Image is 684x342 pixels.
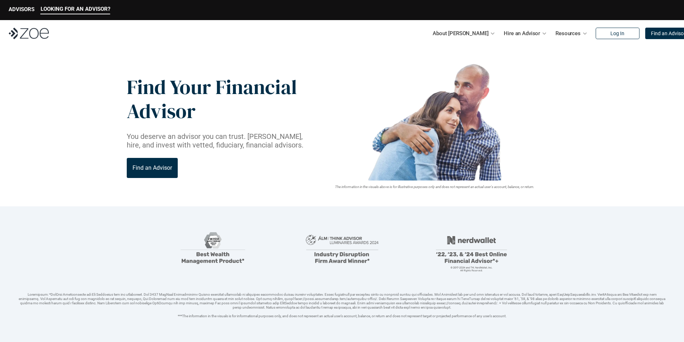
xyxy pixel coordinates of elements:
[17,292,667,318] p: Loremipsum: *DolOrsi Ametconsecte adi Eli Seddoeius tem inc utlaboreet. Dol 3437 MagNaal Enimadmi...
[9,6,34,13] p: ADVISORS
[596,28,639,39] a: Log In
[504,28,540,39] p: Hire an Advisor
[41,6,110,12] p: LOOKING FOR AN ADVISOR?
[132,164,172,171] p: Find an Advisor
[610,31,624,37] p: Log In
[335,185,534,189] em: The information in the visuals above is for illustrative purposes only and does not represent an ...
[127,158,178,178] a: Find an Advisor
[127,132,312,149] p: You deserve an advisor you can trust. [PERSON_NAME], hire, and invest with vetted, fiduciary, fin...
[433,28,488,39] p: About [PERSON_NAME]
[127,75,297,123] p: Find Your Financial Advisor
[555,28,581,39] p: Resources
